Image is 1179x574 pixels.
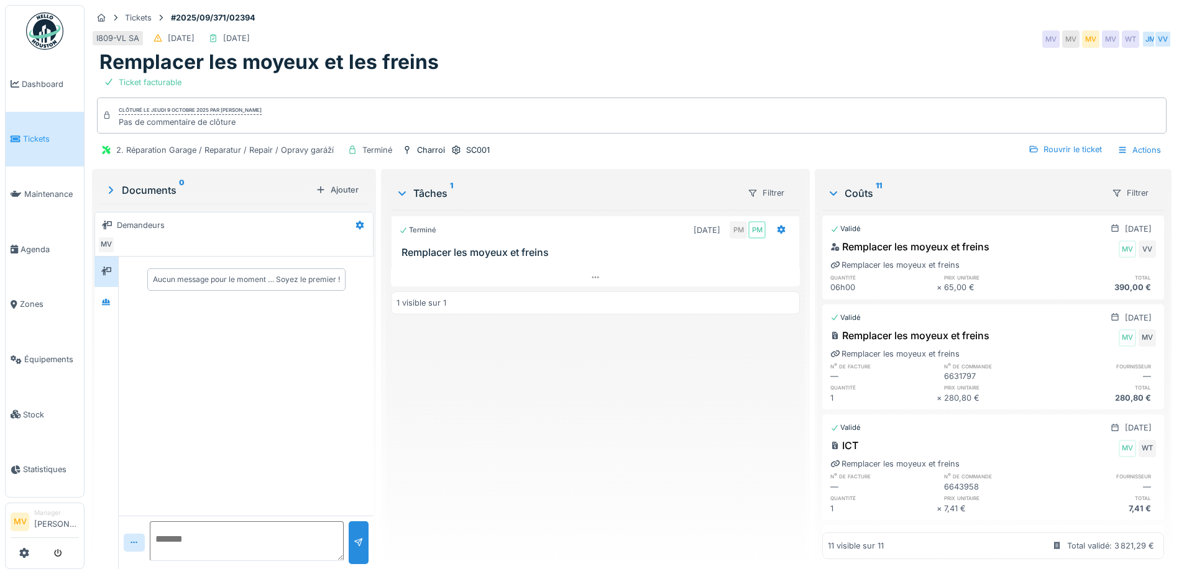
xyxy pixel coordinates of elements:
[1106,184,1154,202] div: Filtrer
[1119,240,1136,258] div: MV
[1050,503,1156,514] div: 7,41 €
[830,494,936,502] h6: quantité
[944,494,1050,502] h6: prix unitaire
[1102,30,1119,48] div: MV
[34,508,79,517] div: Manager
[168,32,195,44] div: [DATE]
[830,273,936,281] h6: quantité
[96,32,139,44] div: I809-VL SA
[1042,30,1060,48] div: MV
[98,236,115,253] div: MV
[1122,30,1139,48] div: WT
[396,186,737,201] div: Tâches
[830,383,936,391] h6: quantité
[24,353,79,365] span: Équipements
[153,274,340,285] div: Aucun message pour le moment … Soyez le premier !
[937,281,945,293] div: ×
[116,144,334,156] div: 2. Réparation Garage / Reparatur / Repair / Opravy garáží
[23,463,79,475] span: Statistiques
[26,12,63,50] img: Badge_color-CXgf-gQk.svg
[830,472,936,480] h6: n° de facture
[730,221,747,239] div: PM
[1067,540,1154,552] div: Total validé: 3 821,29 €
[6,332,84,387] a: Équipements
[830,362,936,370] h6: n° de facture
[125,12,152,24] div: Tickets
[944,281,1050,293] div: 65,00 €
[11,508,79,538] a: MV Manager[PERSON_NAME]
[944,503,1050,514] div: 7,41 €
[830,348,960,360] div: Remplacer les moyeux et freins
[1082,30,1099,48] div: MV
[362,144,392,156] div: Terminé
[1139,329,1156,347] div: MV
[1024,141,1107,158] div: Rouvrir le ticket
[1139,240,1156,258] div: VV
[417,144,445,156] div: Charroi
[830,259,960,271] div: Remplacer les moyeux et freins
[22,78,79,90] span: Dashboard
[944,370,1050,382] div: 6631797
[119,76,181,88] div: Ticket facturable
[828,540,884,552] div: 11 visible sur 11
[401,247,794,258] h3: Remplacer les moyeux et freins
[830,312,861,323] div: Validé
[179,183,185,198] sup: 0
[1050,481,1156,493] div: —
[1119,329,1136,347] div: MV
[21,244,79,255] span: Agenda
[937,503,945,514] div: ×
[694,224,720,236] div: [DATE]
[117,219,165,231] div: Demandeurs
[1050,370,1156,382] div: —
[1125,312,1152,324] div: [DATE]
[99,50,439,74] h1: Remplacer les moyeux et les freins
[944,472,1050,480] h6: n° de commande
[830,458,960,470] div: Remplacer les moyeux et freins
[830,481,936,493] div: —
[830,392,936,404] div: 1
[399,225,436,235] div: Terminé
[1050,494,1156,502] h6: total
[6,57,84,112] a: Dashboard
[937,392,945,404] div: ×
[6,112,84,167] a: Tickets
[311,181,364,198] div: Ajouter
[1050,383,1156,391] h6: total
[748,221,766,239] div: PM
[1112,141,1167,159] div: Actions
[1050,362,1156,370] h6: fournisseur
[119,106,262,115] div: Clôturé le jeudi 9 octobre 2025 par [PERSON_NAME]
[1050,281,1156,293] div: 390,00 €
[223,32,250,44] div: [DATE]
[830,328,989,343] div: Remplacer les moyeux et freins
[119,116,262,128] div: Pas de commentaire de clôture
[34,508,79,535] li: [PERSON_NAME]
[830,422,861,433] div: Validé
[1125,422,1152,434] div: [DATE]
[6,166,84,222] a: Maintenance
[397,297,446,309] div: 1 visible sur 1
[944,383,1050,391] h6: prix unitaire
[1119,440,1136,457] div: MV
[827,186,1101,201] div: Coûts
[944,392,1050,404] div: 280,80 €
[944,362,1050,370] h6: n° de commande
[1062,30,1080,48] div: MV
[1050,392,1156,404] div: 280,80 €
[830,370,936,382] div: —
[166,12,260,24] strong: #2025/09/371/02394
[1154,30,1172,48] div: VV
[1142,30,1159,48] div: JM
[1050,472,1156,480] h6: fournisseur
[6,222,84,277] a: Agenda
[944,273,1050,281] h6: prix unitaire
[1139,440,1156,457] div: WT
[6,442,84,498] a: Statistiques
[20,298,79,310] span: Zones
[830,239,989,254] div: Remplacer les moyeux et freins
[450,186,453,201] sup: 1
[1125,223,1152,235] div: [DATE]
[11,512,29,531] li: MV
[830,224,861,234] div: Validé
